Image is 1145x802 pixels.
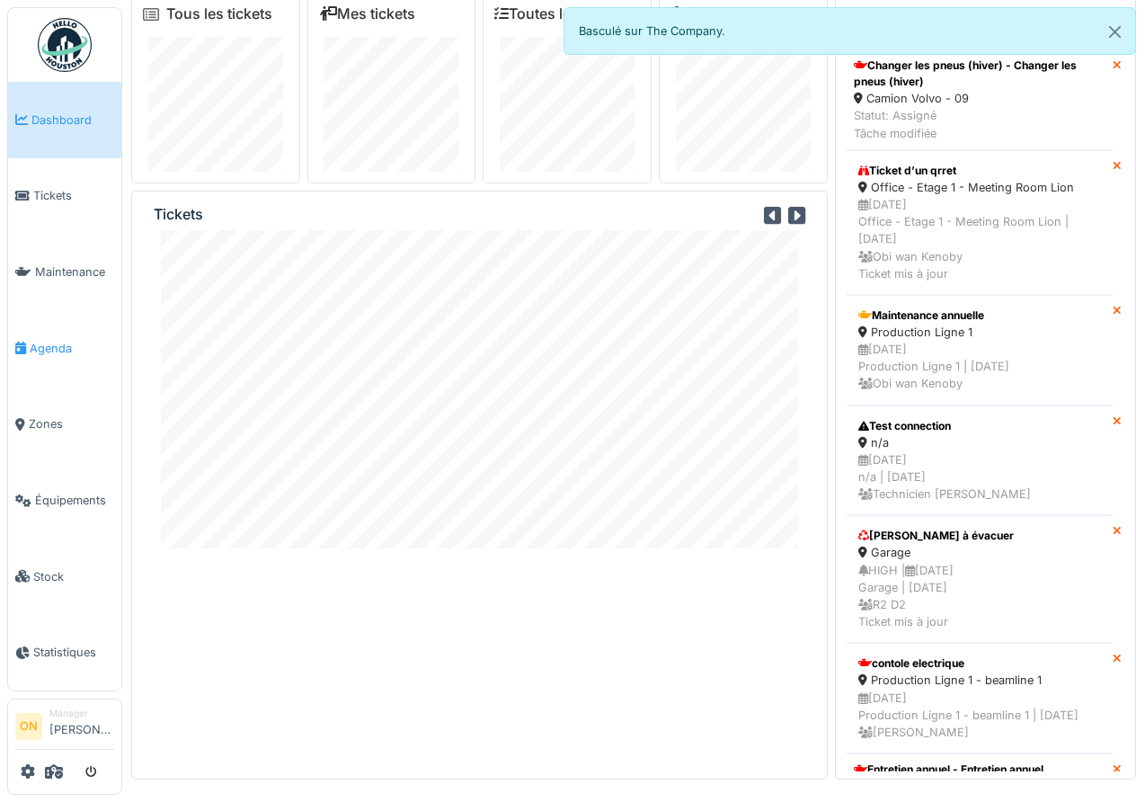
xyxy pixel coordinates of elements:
[8,158,121,235] a: Tickets
[33,644,114,661] span: Statistiques
[854,90,1105,107] div: Camion Volvo - 09
[858,690,1101,742] div: [DATE] Production Ligne 1 - beamline 1 | [DATE] [PERSON_NAME]
[858,324,1101,341] div: Production Ligne 1
[35,492,114,509] span: Équipements
[15,707,114,750] a: ON Manager[PERSON_NAME]
[858,307,1101,324] div: Maintenance annuelle
[8,387,121,463] a: Zones
[858,179,1101,196] div: Office - Etage 1 - Meeting Room Lion
[33,568,114,585] span: Stock
[858,163,1101,179] div: Ticket d’un qrret
[670,5,768,22] a: Mes tâches
[33,187,114,204] span: Tickets
[858,418,1101,434] div: Test connection
[8,82,121,158] a: Dashboard
[166,5,272,22] a: Tous les tickets
[49,707,114,720] div: Manager
[858,655,1101,672] div: contole electrique
[319,5,415,22] a: Mes tickets
[854,58,1105,90] div: Changer les pneus (hiver) - Changer les pneus (hiver)
[847,49,1113,150] a: Changer les pneus (hiver) - Changer les pneus (hiver) Camion Volvo - 09 Statut: AssignéTâche modi...
[858,672,1101,689] div: Production Ligne 1 - beamline 1
[858,196,1101,282] div: [DATE] Office - Etage 1 - Meeting Room Lion | [DATE] Obi wan Kenoby Ticket mis à jour
[858,562,1101,631] div: HIGH | [DATE] Garage | [DATE] R2 D2 Ticket mis à jour
[1095,8,1135,56] button: Close
[8,462,121,539] a: Équipements
[847,643,1113,753] a: contole electrique Production Ligne 1 - beamline 1 [DATE]Production Ligne 1 - beamline 1 | [DATE]...
[8,539,121,615] a: Stock
[858,528,1101,544] div: [PERSON_NAME] à évacuer
[31,111,114,129] span: Dashboard
[854,762,1043,778] div: Entretien annuel - Entretien annuel
[564,7,1136,55] div: Basculé sur The Company.
[49,707,114,745] li: [PERSON_NAME]
[847,515,1113,643] a: [PERSON_NAME] à évacuer Garage HIGH |[DATE]Garage | [DATE] R2 D2Ticket mis à jour
[38,18,92,72] img: Badge_color-CXgf-gQk.svg
[858,544,1101,561] div: Garage
[847,405,1113,516] a: Test connection n/a [DATE]n/a | [DATE] Technicien [PERSON_NAME]
[847,150,1113,295] a: Ticket d’un qrret Office - Etage 1 - Meeting Room Lion [DATE]Office - Etage 1 - Meeting Room Lion...
[847,295,1113,405] a: Maintenance annuelle Production Ligne 1 [DATE]Production Ligne 1 | [DATE] Obi wan Kenoby
[854,107,1105,141] div: Statut: Assigné Tâche modifiée
[494,5,628,22] a: Toutes les tâches
[858,434,1101,451] div: n/a
[29,415,114,432] span: Zones
[15,713,42,740] li: ON
[30,340,114,357] span: Agenda
[8,310,121,387] a: Agenda
[858,341,1101,393] div: [DATE] Production Ligne 1 | [DATE] Obi wan Kenoby
[8,234,121,310] a: Maintenance
[8,615,121,691] a: Statistiques
[858,451,1101,503] div: [DATE] n/a | [DATE] Technicien [PERSON_NAME]
[35,263,114,281] span: Maintenance
[154,206,203,223] h6: Tickets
